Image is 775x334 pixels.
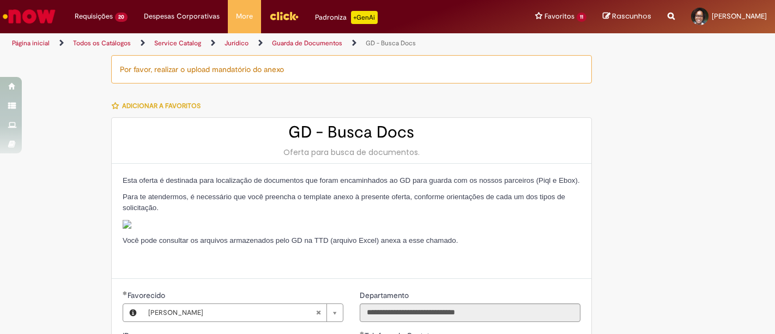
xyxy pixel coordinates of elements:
span: Requisições [75,11,113,22]
p: +GenAi [351,11,378,24]
abbr: Limpar campo Favorecido [310,304,326,321]
img: sys_attachment.do [123,220,131,229]
span: Favoritos [544,11,574,22]
span: [PERSON_NAME] [148,304,316,321]
ul: Trilhas de página [8,33,508,53]
span: Você pode consultar os arquivos armazenados pelo GD na TTD (arquivo Excel) anexa a esse chamado. [123,236,458,244]
label: Somente leitura - Departamento [360,290,411,301]
a: Guarda de Documentos [272,39,342,47]
span: Para te atendermos, é necessário que você preencha o template anexo à presente oferta, conforme o... [123,193,565,212]
div: Por favor, realizar o upload mandatório do anexo [111,55,592,83]
a: Jurídico [225,39,249,47]
span: Adicionar a Favoritos [122,102,201,110]
span: Necessários - Favorecido [128,290,167,300]
button: Favorecido, Visualizar este registro Camila Soares Dos Santos [123,304,143,321]
button: Adicionar a Favoritos [111,94,207,117]
input: Departamento [360,303,580,322]
span: Despesas Corporativas [144,11,220,22]
img: ServiceNow [1,5,57,27]
span: [PERSON_NAME] [712,11,767,21]
span: Esta oferta é destinada para localização de documentos que foram encaminhados ao GD para guarda c... [123,176,580,184]
a: GD - Busca Docs [366,39,416,47]
h2: GD - Busca Docs [123,123,580,141]
a: Todos os Catálogos [73,39,131,47]
span: Obrigatório Preenchido [123,291,128,295]
a: Página inicial [12,39,50,47]
span: 11 [577,13,586,22]
img: click_logo_yellow_360x200.png [269,8,299,24]
a: [PERSON_NAME]Limpar campo Favorecido [143,304,343,321]
span: More [236,11,253,22]
span: Rascunhos [612,11,651,21]
div: Oferta para busca de documentos. [123,147,580,158]
span: 20 [115,13,128,22]
div: Padroniza [315,11,378,24]
span: Somente leitura - Departamento [360,290,411,300]
a: Service Catalog [154,39,201,47]
a: Rascunhos [603,11,651,22]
